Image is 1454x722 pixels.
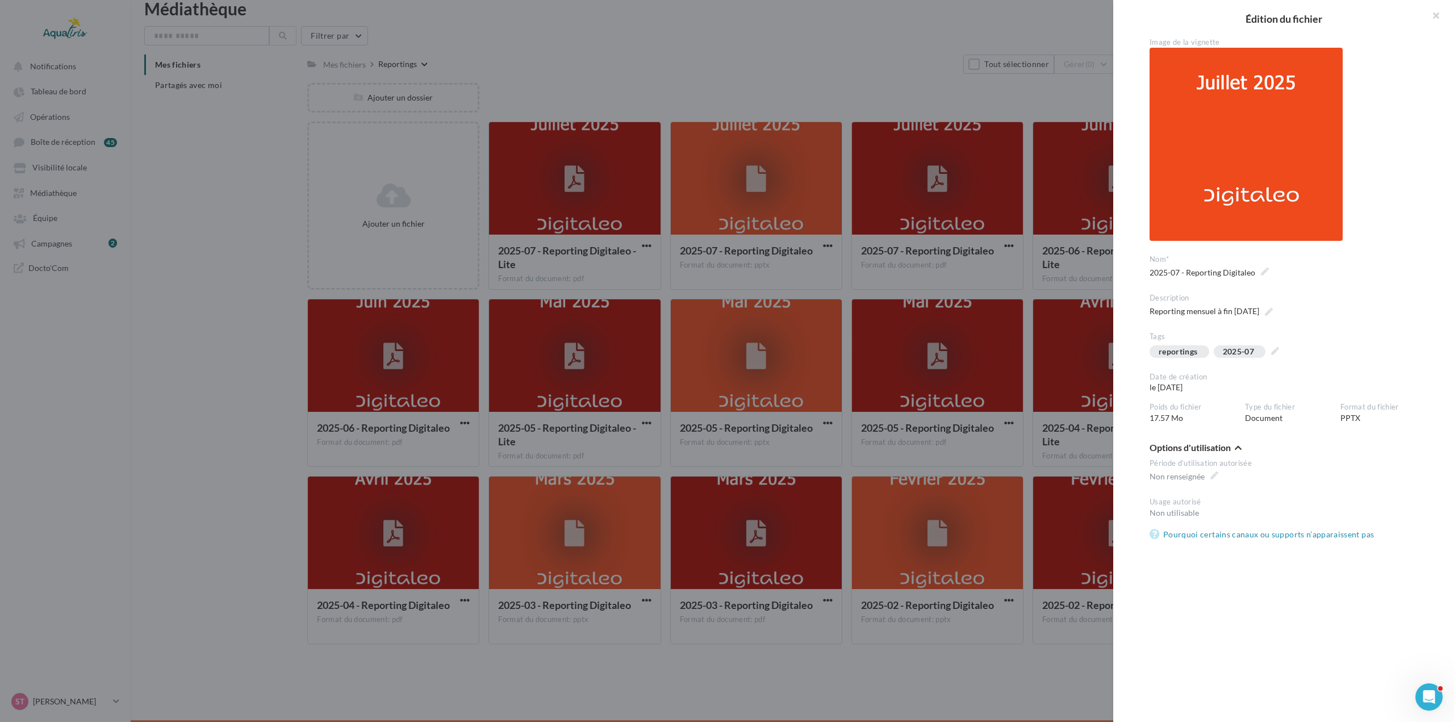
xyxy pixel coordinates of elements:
[91,354,136,400] button: Conversations
[48,383,87,391] span: Actualités
[1245,402,1340,424] div: Document
[1150,303,1273,319] span: Reporting mensuel à fin [DATE]
[1150,497,1427,507] div: Usage autorisé
[136,354,182,400] button: Tâches
[12,214,215,294] img: 🔎 Filtrez plus efficacement vos avis
[1150,402,1236,412] div: Poids du fichier
[45,354,91,400] button: Actualités
[1150,458,1427,469] div: Période d’utilisation autorisée
[1150,332,1427,342] div: Tags
[11,153,216,208] div: Poser une questionNotre bot et notre équipe peuvent vous aider
[145,383,173,391] span: Tâches
[1415,683,1443,711] iframe: Intercom live chat
[196,383,214,391] span: Aide
[23,162,190,174] div: Poser une question
[1150,507,1427,519] div: Non utilisable
[23,22,102,40] img: logo
[1150,402,1245,424] div: 17.57 Mo
[1245,402,1331,412] div: Type du fichier
[7,383,39,391] span: Accueil
[1340,402,1436,424] div: PPTX
[93,383,149,391] span: Conversations
[1150,469,1218,485] span: Non renseignée
[23,348,183,360] div: Vous pouvez désormais trier vos avis :
[1340,402,1427,412] div: Format du fichier
[1150,37,1427,48] div: Image de la vignette
[23,100,204,139] p: Comment pouvons-nous vous aider ?
[1159,348,1198,356] div: reportings
[1150,443,1231,452] span: Options d'utilisation
[1223,348,1254,356] div: 2025-07
[1150,372,1236,382] div: Date de création
[23,81,204,100] p: Bonjour Steeve👋
[1150,293,1427,303] div: Description
[1150,265,1269,281] span: 2025-07 - Reporting Digitaleo
[1131,14,1436,24] h2: Édition du fichier
[1150,48,1343,241] img: 2025-07 - Reporting Digitaleo
[11,214,216,370] div: 🔎 Filtrez plus efficacement vos avisAvis clientsAmélioration🔎 Filtrez plus efficacement vos avisV...
[1150,528,1378,541] a: Pourquoi certains canaux ou supports n’apparaissent pas
[1150,442,1242,456] button: Options d'utilisation
[182,354,227,400] button: Aide
[23,174,190,198] div: Notre bot et notre équipe peuvent vous aider
[23,303,74,315] div: Avis clients
[1150,372,1245,394] div: le [DATE]
[23,322,183,346] div: 🔎 Filtrez plus efficacement vos avis
[195,18,216,39] div: Fermer
[79,303,136,315] div: Amélioration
